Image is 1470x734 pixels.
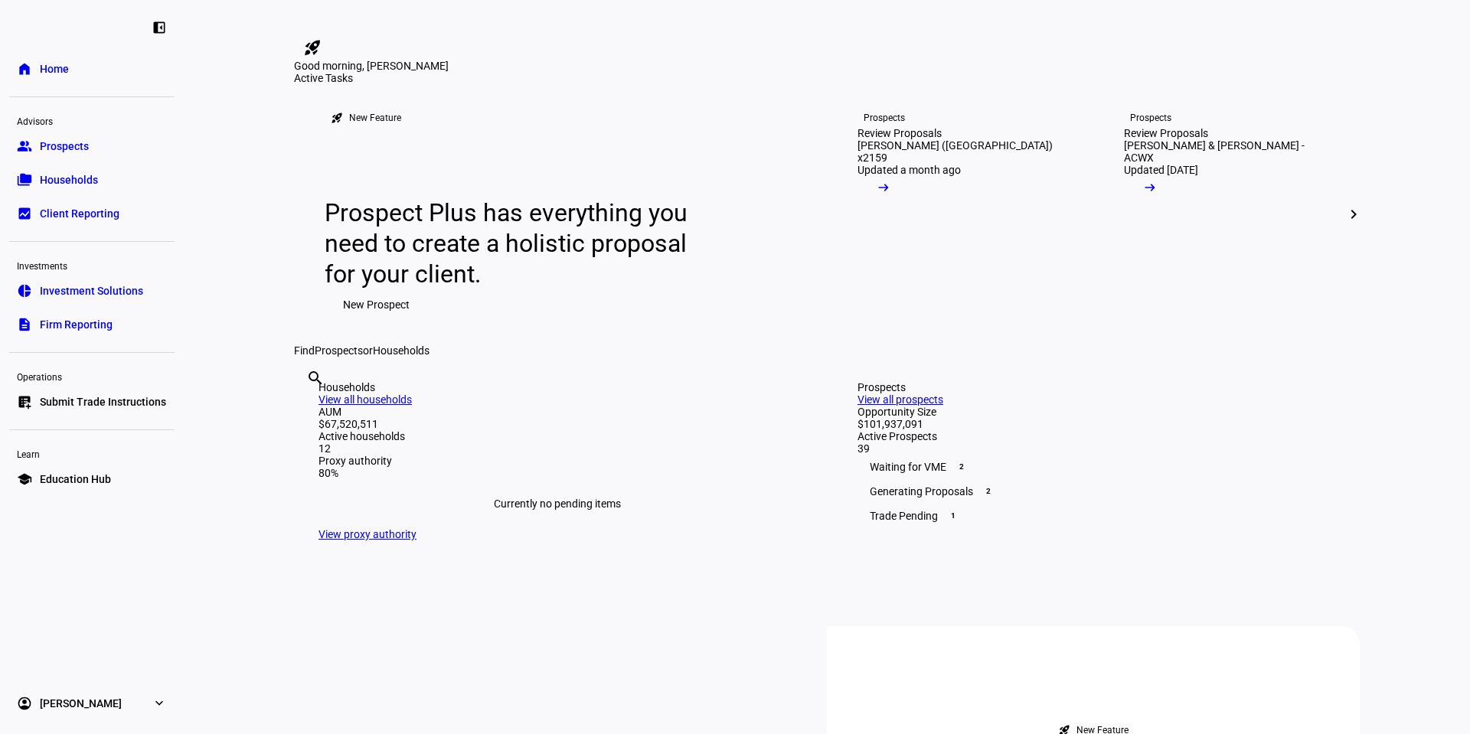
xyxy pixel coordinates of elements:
mat-icon: arrow_right_alt [1142,180,1158,195]
div: Trade Pending [857,504,1335,528]
span: Client Reporting [40,206,119,221]
eth-mat-symbol: left_panel_close [152,20,167,35]
div: Waiting for VME [857,455,1335,479]
div: [PERSON_NAME] ([GEOGRAPHIC_DATA]) x2159 [857,139,1063,164]
eth-mat-symbol: folder_copy [17,172,32,188]
div: AUM [318,406,796,418]
eth-mat-symbol: list_alt_add [17,394,32,409]
div: Review Proposals [1124,127,1208,139]
eth-mat-symbol: home [17,61,32,77]
a: View all households [318,393,412,406]
mat-icon: rocket_launch [331,112,343,124]
div: Updated a month ago [857,164,961,176]
div: Investments [9,254,175,276]
mat-icon: search [306,369,325,387]
button: New Prospect [325,289,428,320]
a: folder_copyHouseholds [9,165,175,195]
a: View proxy authority [318,528,416,540]
div: 39 [857,442,1335,455]
span: Households [373,344,430,357]
div: Opportunity Size [857,406,1335,418]
div: Generating Proposals [857,479,1335,504]
a: ProspectsReview Proposals[PERSON_NAME] & [PERSON_NAME] - ACWXUpdated [DATE] [1099,84,1354,344]
span: Home [40,61,69,77]
div: Currently no pending items [318,479,796,528]
div: Prospects [1130,112,1171,124]
a: ProspectsReview Proposals[PERSON_NAME] ([GEOGRAPHIC_DATA]) x2159Updated a month ago [833,84,1087,344]
span: 1 [947,510,959,522]
div: Learn [9,442,175,464]
a: pie_chartInvestment Solutions [9,276,175,306]
div: Advisors [9,109,175,131]
eth-mat-symbol: pie_chart [17,283,32,298]
eth-mat-symbol: description [17,317,32,332]
a: descriptionFirm Reporting [9,309,175,340]
mat-icon: arrow_right_alt [876,180,891,195]
div: Proxy authority [318,455,796,467]
eth-mat-symbol: school [17,471,32,487]
span: Investment Solutions [40,283,143,298]
div: Active Prospects [857,430,1335,442]
div: Find or [294,344,1360,357]
span: Education Hub [40,471,111,487]
input: Enter name of prospect or household [306,390,309,408]
div: 80% [318,467,796,479]
span: Households [40,172,98,188]
a: homeHome [9,54,175,84]
a: groupProspects [9,131,175,161]
div: Prospect Plus has everything you need to create a holistic proposal for your client. [325,197,702,289]
span: Prospects [315,344,363,357]
mat-icon: chevron_right [1344,205,1363,223]
span: Firm Reporting [40,317,113,332]
div: Prospects [857,381,1335,393]
span: New Prospect [343,289,410,320]
div: Active Tasks [294,72,1360,84]
div: Operations [9,365,175,387]
div: 12 [318,442,796,455]
div: Active households [318,430,796,442]
div: New Feature [349,112,401,124]
mat-icon: rocket_launch [303,38,322,57]
span: Prospects [40,139,89,154]
span: 2 [955,461,968,473]
div: Prospects [864,112,905,124]
span: [PERSON_NAME] [40,696,122,711]
div: [PERSON_NAME] & [PERSON_NAME] - ACWX [1124,139,1329,164]
div: Good morning, [PERSON_NAME] [294,60,1360,72]
eth-mat-symbol: group [17,139,32,154]
a: View all prospects [857,393,943,406]
a: bid_landscapeClient Reporting [9,198,175,229]
div: Households [318,381,796,393]
span: 2 [982,485,995,497]
eth-mat-symbol: account_circle [17,696,32,711]
span: Submit Trade Instructions [40,394,166,409]
div: Review Proposals [857,127,942,139]
div: Updated [DATE] [1124,164,1198,176]
div: $101,937,091 [857,418,1335,430]
div: $67,520,511 [318,418,796,430]
eth-mat-symbol: bid_landscape [17,206,32,221]
eth-mat-symbol: expand_more [152,696,167,711]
